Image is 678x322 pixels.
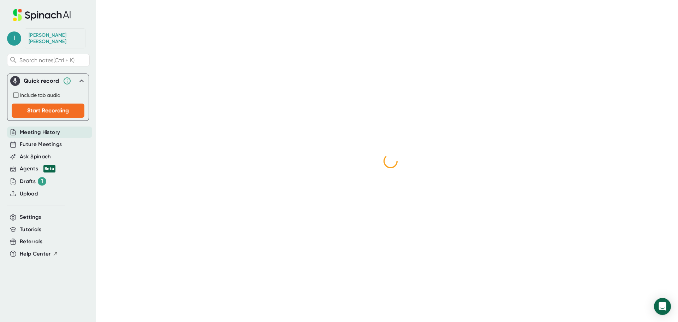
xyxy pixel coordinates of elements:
[27,107,69,114] span: Start Recording
[654,298,671,315] div: Open Intercom Messenger
[29,32,82,45] div: Logan Zumbrun
[20,153,51,161] button: Ask Spinach
[19,57,75,64] span: Search notes (Ctrl + K)
[20,128,60,136] button: Meeting History
[43,165,55,172] div: Beta
[20,250,51,258] span: Help Center
[12,104,84,118] button: Start Recording
[20,165,55,173] div: Agents
[20,140,62,148] button: Future Meetings
[20,190,38,198] button: Upload
[20,226,41,234] button: Tutorials
[20,177,46,186] button: Drafts 1
[12,91,84,99] div: Record both your microphone and the audio from your browser tab (e.g., videos, meetings, etc.)
[20,238,42,246] button: Referrals
[38,177,46,186] div: 1
[20,165,55,173] button: Agents Beta
[20,213,41,221] button: Settings
[20,250,58,258] button: Help Center
[10,74,86,88] div: Quick record
[20,177,46,186] div: Drafts
[20,92,60,98] span: Include tab audio
[7,31,21,46] span: l
[24,77,59,84] div: Quick record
